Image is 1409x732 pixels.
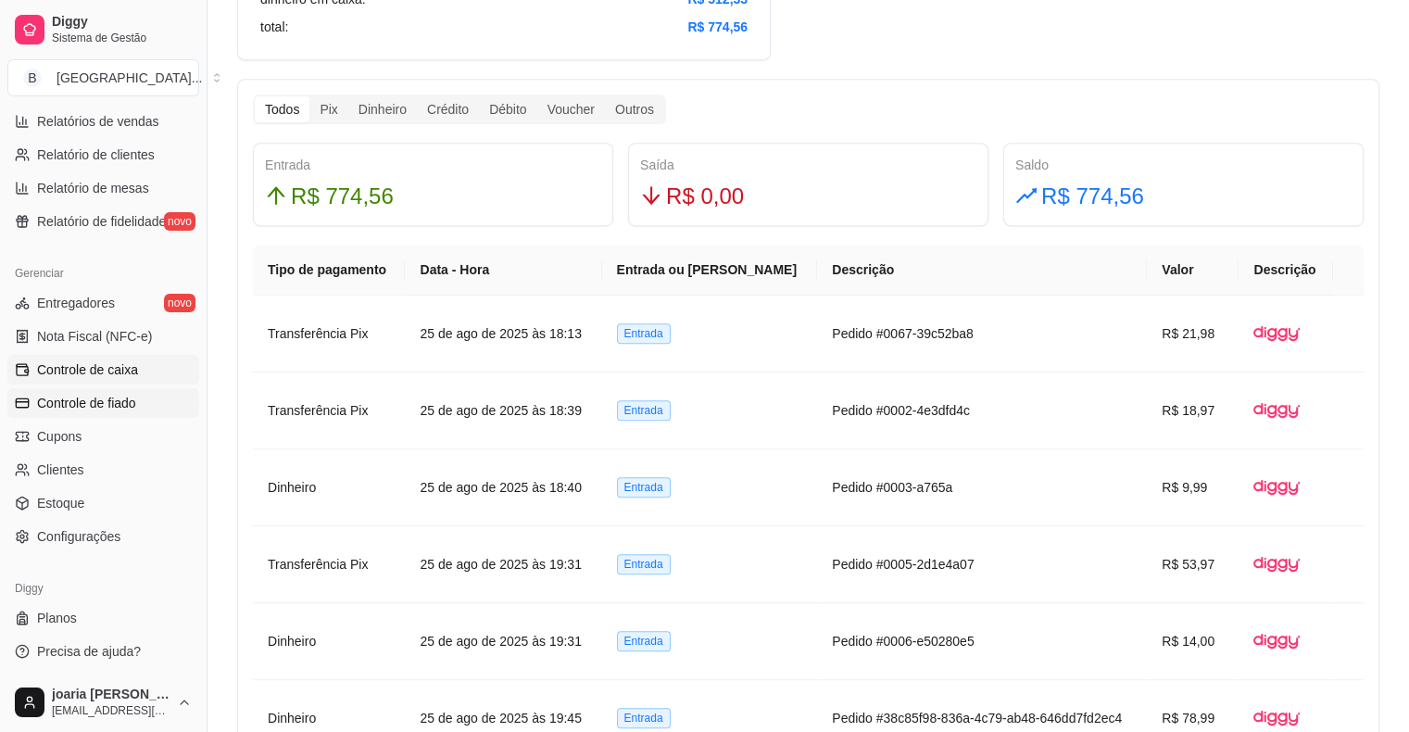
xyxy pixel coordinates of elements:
[1015,155,1352,175] div: Saldo
[7,574,199,603] div: Diggy
[57,69,202,87] div: [GEOGRAPHIC_DATA] ...
[37,112,159,131] span: Relatórios de vendas
[255,96,309,122] div: Todos
[617,323,671,344] span: Entrada
[640,155,976,175] div: Saída
[617,708,671,728] span: Entrada
[309,96,347,122] div: Pix
[268,477,390,498] article: Dinheiro
[265,155,601,175] div: Entrada
[7,422,199,451] a: Cupons
[817,526,1147,603] td: Pedido #0005-2d1e4a07
[7,522,199,551] a: Configurações
[291,179,394,214] span: R$ 774,56
[817,372,1147,449] td: Pedido #0002-4e3dfd4c
[37,494,84,512] span: Estoque
[23,69,42,87] span: B
[268,400,390,421] article: Transferência Pix
[7,288,199,318] a: Entregadoresnovo
[52,687,170,703] span: joaria [PERSON_NAME] [PERSON_NAME]
[1239,245,1333,296] th: Descrição
[417,96,479,122] div: Crédito
[1015,184,1038,207] span: rise
[1253,464,1300,511] img: diggy
[817,603,1147,680] td: Pedido #0006-e50280e5
[7,59,199,96] button: Select a team
[666,179,744,214] span: R$ 0,00
[7,388,199,418] a: Controle de fiado
[7,207,199,236] a: Relatório de fidelidadenovo
[617,554,671,574] span: Entrada
[640,184,662,207] span: arrow-down
[420,477,586,498] article: 25 de ago de 2025 às 18:40
[420,400,586,421] article: 25 de ago de 2025 às 18:39
[1253,618,1300,664] img: diggy
[52,31,192,45] span: Sistema de Gestão
[260,17,288,37] article: total:
[268,708,390,728] article: Dinheiro
[37,327,152,346] span: Nota Fiscal (NFC-e)
[420,323,586,344] article: 25 de ago de 2025 às 18:13
[268,631,390,651] article: Dinheiro
[7,322,199,351] a: Nota Fiscal (NFC-e)
[687,17,748,37] article: R$ 774,56
[1162,323,1224,344] article: R$ 21,98
[1253,541,1300,587] img: diggy
[7,355,199,385] a: Controle de caixa
[817,449,1147,526] td: Pedido #0003-a765a
[7,603,199,633] a: Planos
[1253,387,1300,434] img: diggy
[37,609,77,627] span: Planos
[1162,477,1224,498] article: R$ 9,99
[1041,179,1144,214] span: R$ 774,56
[605,96,664,122] div: Outros
[37,360,138,379] span: Controle de caixa
[537,96,605,122] div: Voucher
[817,296,1147,372] td: Pedido #0067-39c52ba8
[405,245,601,296] th: Data - Hora
[52,14,192,31] span: Diggy
[602,245,818,296] th: Entrada ou [PERSON_NAME]
[268,323,390,344] article: Transferência Pix
[37,294,115,312] span: Entregadores
[37,212,166,231] span: Relatório de fidelidade
[7,7,199,52] a: DiggySistema de Gestão
[479,96,536,122] div: Débito
[420,708,586,728] article: 25 de ago de 2025 às 19:45
[7,637,199,666] a: Precisa de ajuda?
[1162,708,1224,728] article: R$ 78,99
[1162,554,1224,574] article: R$ 53,97
[37,461,84,479] span: Clientes
[37,145,155,164] span: Relatório de clientes
[37,527,120,546] span: Configurações
[1147,245,1239,296] th: Valor
[1253,310,1300,357] img: diggy
[617,477,671,498] span: Entrada
[52,703,170,718] span: [EMAIL_ADDRESS][DOMAIN_NAME]
[268,554,390,574] article: Transferência Pix
[1162,631,1224,651] article: R$ 14,00
[420,631,586,651] article: 25 de ago de 2025 às 19:31
[37,427,82,446] span: Cupons
[348,96,417,122] div: Dinheiro
[37,179,149,197] span: Relatório de mesas
[7,107,199,136] a: Relatórios de vendas
[7,259,199,288] div: Gerenciar
[617,631,671,651] span: Entrada
[265,184,287,207] span: arrow-up
[7,173,199,203] a: Relatório de mesas
[253,245,405,296] th: Tipo de pagamento
[7,140,199,170] a: Relatório de clientes
[7,455,199,485] a: Clientes
[37,642,141,661] span: Precisa de ajuda?
[7,488,199,518] a: Estoque
[7,680,199,725] button: joaria [PERSON_NAME] [PERSON_NAME][EMAIL_ADDRESS][DOMAIN_NAME]
[1162,400,1224,421] article: R$ 18,97
[420,554,586,574] article: 25 de ago de 2025 às 19:31
[617,400,671,421] span: Entrada
[817,245,1147,296] th: Descrição
[37,394,136,412] span: Controle de fiado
